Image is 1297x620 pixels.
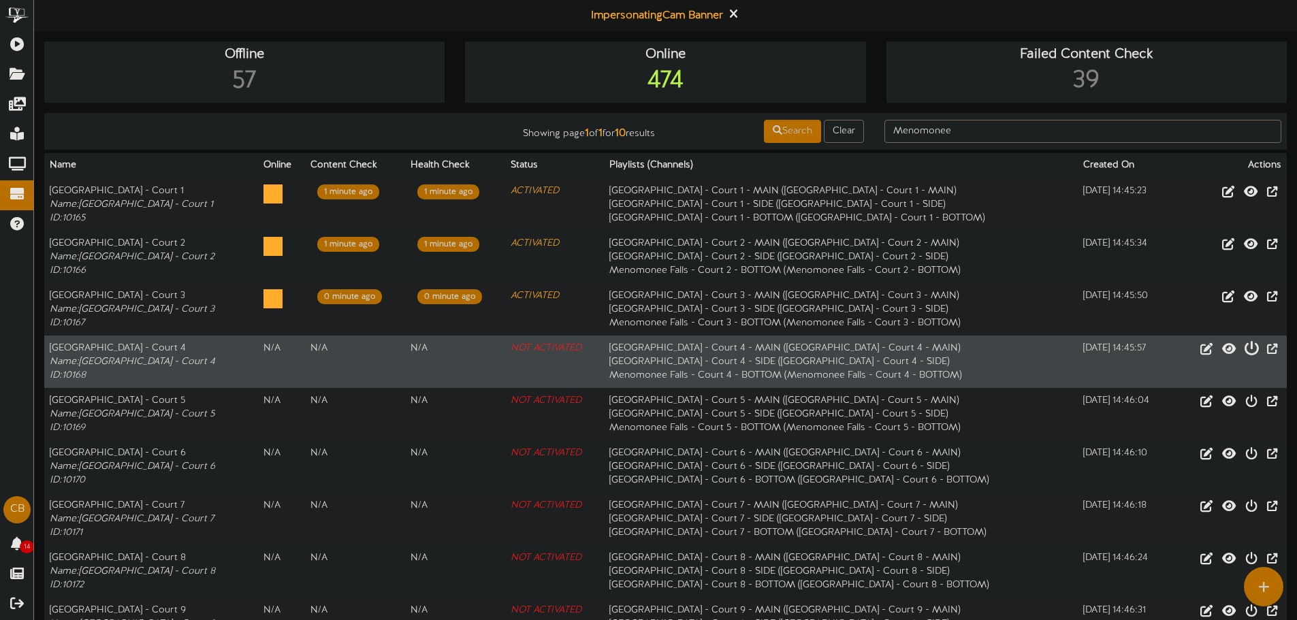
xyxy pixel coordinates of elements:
[305,440,405,493] td: N/A
[511,186,559,196] i: ACTIVATED
[405,388,505,440] td: N/A
[1078,231,1171,283] td: [DATE] 14:45:34
[44,545,258,598] td: [GEOGRAPHIC_DATA] - Court 8
[50,357,215,367] i: Name: [GEOGRAPHIC_DATA] - Court 4
[1078,493,1171,545] td: [DATE] 14:46:18
[884,120,1281,143] input: -- Search --
[50,423,85,433] i: ID: 10169
[50,475,85,485] i: ID: 10170
[604,336,1078,388] td: [GEOGRAPHIC_DATA] - Court 4 - MAIN ( [GEOGRAPHIC_DATA] - Court 4 - MAIN ) [GEOGRAPHIC_DATA] - Cou...
[615,127,626,140] strong: 10
[50,514,214,524] i: Name: [GEOGRAPHIC_DATA] - Court 7
[50,199,213,210] i: Name: [GEOGRAPHIC_DATA] - Court 1
[468,64,862,99] div: 474
[511,605,581,615] i: NOT ACTIVATED
[505,153,605,178] th: Status
[511,448,581,458] i: NOT ACTIVATED
[50,527,82,538] i: ID: 10171
[50,265,86,276] i: ID: 10166
[305,153,405,178] th: Content Check
[1078,336,1171,388] td: [DATE] 14:45:57
[50,409,214,419] i: Name: [GEOGRAPHIC_DATA] - Court 5
[44,231,258,283] td: [GEOGRAPHIC_DATA] - Court 2
[258,336,305,388] td: N/A
[44,493,258,545] td: [GEOGRAPHIC_DATA] - Court 7
[511,291,559,301] i: ACTIVATED
[511,238,559,248] i: ACTIVATED
[3,496,31,523] div: CB
[405,440,505,493] td: N/A
[258,493,305,545] td: N/A
[405,545,505,598] td: N/A
[890,45,1283,65] div: Failed Content Check
[50,304,214,314] i: Name: [GEOGRAPHIC_DATA] - Court 3
[50,318,84,328] i: ID: 10167
[1078,388,1171,440] td: [DATE] 14:46:04
[405,493,505,545] td: N/A
[305,388,405,440] td: N/A
[50,580,84,590] i: ID: 10172
[824,120,864,143] button: Clear
[1078,153,1171,178] th: Created On
[48,45,441,65] div: Offline
[468,45,862,65] div: Online
[604,283,1078,336] td: [GEOGRAPHIC_DATA] - Court 3 - MAIN ( [GEOGRAPHIC_DATA] - Court 3 - MAIN ) [GEOGRAPHIC_DATA] - Cou...
[44,388,258,440] td: [GEOGRAPHIC_DATA] - Court 5
[258,440,305,493] td: N/A
[44,178,258,231] td: [GEOGRAPHIC_DATA] - Court 1
[44,283,258,336] td: [GEOGRAPHIC_DATA] - Court 3
[258,545,305,598] td: N/A
[305,336,405,388] td: N/A
[1078,178,1171,231] td: [DATE] 14:45:23
[417,237,479,252] div: 1 minute ago
[48,64,441,99] div: 57
[44,336,258,388] td: [GEOGRAPHIC_DATA] - Court 4
[20,540,34,553] span: 14
[258,388,305,440] td: N/A
[317,237,379,252] div: 1 minute ago
[1078,545,1171,598] td: [DATE] 14:46:24
[511,500,581,510] i: NOT ACTIVATED
[511,395,581,406] i: NOT ACTIVATED
[305,545,405,598] td: N/A
[604,153,1078,178] th: Playlists (Channels)
[604,440,1078,493] td: [GEOGRAPHIC_DATA] - Court 6 - MAIN ( [GEOGRAPHIC_DATA] - Court 6 - MAIN ) [GEOGRAPHIC_DATA] - Cou...
[1171,153,1287,178] th: Actions
[511,553,581,563] i: NOT ACTIVATED
[258,153,305,178] th: Online
[50,370,86,380] i: ID: 10168
[44,440,258,493] td: [GEOGRAPHIC_DATA] - Court 6
[890,64,1283,99] div: 39
[1078,283,1171,336] td: [DATE] 14:45:50
[604,231,1078,283] td: [GEOGRAPHIC_DATA] - Court 2 - MAIN ( [GEOGRAPHIC_DATA] - Court 2 - MAIN ) [GEOGRAPHIC_DATA] - Cou...
[417,184,479,199] div: 1 minute ago
[598,127,603,140] strong: 1
[50,213,85,223] i: ID: 10165
[44,153,258,178] th: Name
[604,178,1078,231] td: [GEOGRAPHIC_DATA] - Court 1 - MAIN ( [GEOGRAPHIC_DATA] - Court 1 - MAIN ) [GEOGRAPHIC_DATA] - Cou...
[585,127,589,140] strong: 1
[511,343,581,353] i: NOT ACTIVATED
[50,566,215,576] i: Name: [GEOGRAPHIC_DATA] - Court 8
[764,120,821,143] button: Search
[457,118,665,142] div: Showing page of for results
[604,388,1078,440] td: [GEOGRAPHIC_DATA] - Court 5 - MAIN ( [GEOGRAPHIC_DATA] - Court 5 - MAIN ) [GEOGRAPHIC_DATA] - Cou...
[405,336,505,388] td: N/A
[405,153,505,178] th: Health Check
[604,493,1078,545] td: [GEOGRAPHIC_DATA] - Court 7 - MAIN ( [GEOGRAPHIC_DATA] - Court 7 - MAIN ) [GEOGRAPHIC_DATA] - Cou...
[317,184,379,199] div: 1 minute ago
[417,289,482,304] div: 0 minute ago
[305,493,405,545] td: N/A
[1078,440,1171,493] td: [DATE] 14:46:10
[604,545,1078,598] td: [GEOGRAPHIC_DATA] - Court 8 - MAIN ( [GEOGRAPHIC_DATA] - Court 8 - MAIN ) [GEOGRAPHIC_DATA] - Cou...
[317,289,382,304] div: 0 minute ago
[50,461,215,472] i: Name: [GEOGRAPHIC_DATA] - Court 6
[50,252,214,262] i: Name: [GEOGRAPHIC_DATA] - Court 2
